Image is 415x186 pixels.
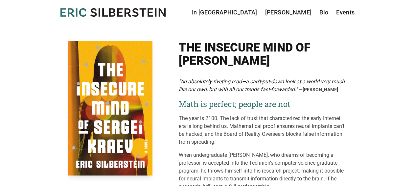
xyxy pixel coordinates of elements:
[336,8,355,17] a: Events
[299,87,338,92] span: —[PERSON_NAME]
[179,114,347,146] p: The year is 2100. The lack of trust that characterized the early Internet era is long behind us. ...
[179,78,345,93] em: “An absolutely riveting read—a can’t-put-down look at a world very much like our own, but with al...
[68,41,152,176] img: Cover of The Insecure Mind of Sergei Kraev
[179,99,347,109] h2: Math is perfect; people are not
[179,41,347,67] h1: The Insecure Mind of [PERSON_NAME]
[319,8,328,17] a: Bio
[265,8,312,17] a: [PERSON_NAME]
[192,8,257,17] a: In [GEOGRAPHIC_DATA]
